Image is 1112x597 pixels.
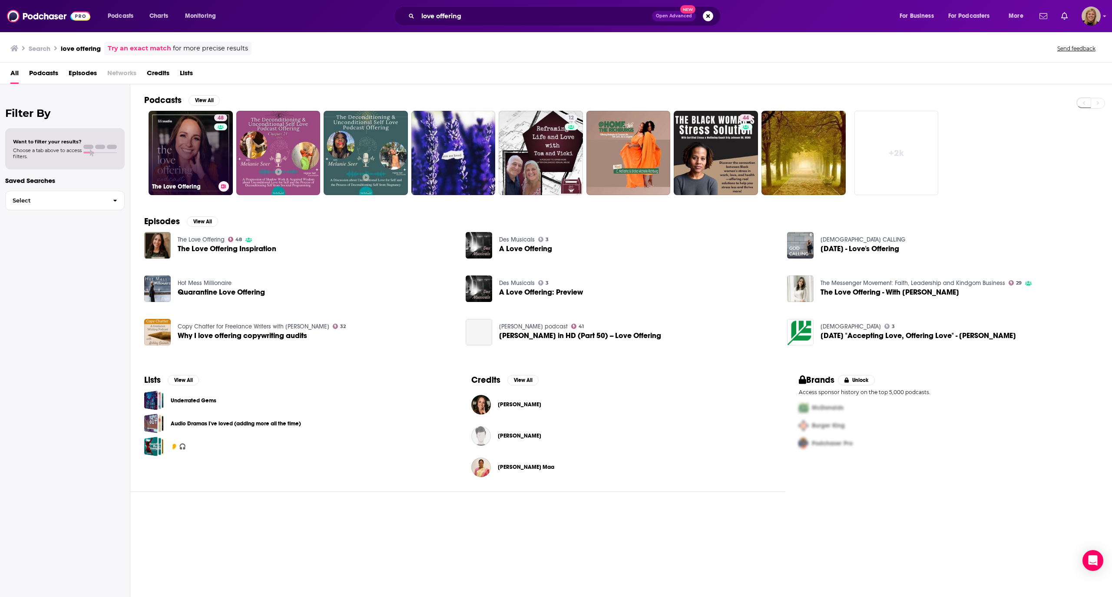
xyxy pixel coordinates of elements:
[466,232,492,259] img: A Love Offering
[799,375,835,385] h2: Brands
[144,319,171,345] img: Why I love offering copywriting audits
[144,216,180,227] h2: Episodes
[499,323,568,330] a: Dewey Bertolini's podcast
[538,237,549,242] a: 3
[499,236,535,243] a: Des Musicals
[498,432,541,439] span: [PERSON_NAME]
[1036,9,1051,23] a: Show notifications dropdown
[29,44,50,53] h3: Search
[795,399,812,417] img: First Pro Logo
[498,432,541,439] a: Katarzyna Stypula
[821,289,959,296] span: The Love Offering - With [PERSON_NAME]
[10,66,19,84] a: All
[144,391,164,410] a: Underrated Gems
[471,375,500,385] h2: Credits
[108,43,171,53] a: Try an exact match
[471,375,539,385] a: CreditsView All
[821,245,899,252] a: Mar 31 - Love's Offering
[499,332,661,339] span: [PERSON_NAME] in HD (Part 50) -- Love Offering
[1082,7,1101,26] span: Logged in as avansolkema
[5,107,125,119] h2: Filter By
[471,426,491,446] img: Katarzyna Stypula
[466,319,492,345] a: Peter in HD (Part 50) -- Love Offering
[565,114,577,121] a: 12
[5,191,125,210] button: Select
[787,319,814,345] img: 05-03-20 "Accepting Love, Offering Love" - Elise Steel
[13,147,82,159] span: Choose a tab above to access filters.
[787,275,814,302] img: The Love Offering - With Rachael Adams
[799,389,1098,395] p: Access sponsor history on the top 5,000 podcasts.
[180,66,193,84] a: Lists
[1003,9,1034,23] button: open menu
[178,236,225,243] a: The Love Offering
[652,11,696,21] button: Open AdvancedNew
[507,375,539,385] button: View All
[498,401,541,408] span: [PERSON_NAME]
[144,9,173,23] a: Charts
[821,323,881,330] a: Evergreen Church
[579,325,584,328] span: 41
[187,216,218,227] button: View All
[189,95,220,106] button: View All
[108,10,133,22] span: Podcasts
[144,414,164,433] a: Audio Dramas I've loved (adding more all the time)
[13,139,82,145] span: Want to filter your results?
[7,8,90,24] img: Podchaser - Follow, Share and Rate Podcasts
[178,289,265,296] a: Quarantine Love Offering
[69,66,97,84] a: Episodes
[144,375,199,385] a: ListsView All
[943,9,1003,23] button: open menu
[821,332,1016,339] a: 05-03-20 "Accepting Love, Offering Love" - Elise Steel
[144,437,164,456] span: 👂 🎧
[1009,10,1023,22] span: More
[185,10,216,22] span: Monitoring
[168,375,199,385] button: View All
[471,391,771,418] button: Rachael AdamsRachael Adams
[1058,9,1071,23] a: Show notifications dropdown
[821,289,959,296] a: The Love Offering - With Rachael Adams
[812,440,853,447] span: Podchaser Pro
[144,216,218,227] a: EpisodesView All
[739,114,752,121] a: 44
[214,114,227,121] a: 48
[471,395,491,415] img: Rachael Adams
[471,458,491,477] a: Shree RajShree Maa
[900,10,934,22] span: For Business
[228,237,242,242] a: 48
[499,289,583,296] a: A Love Offering: Preview
[499,111,583,195] a: 12
[894,9,945,23] button: open menu
[838,375,875,385] button: Unlock
[571,324,584,329] a: 41
[787,232,814,259] a: Mar 31 - Love's Offering
[152,183,215,190] h3: The Love Offering
[948,10,990,22] span: For Podcasters
[674,111,758,195] a: 44
[144,95,182,106] h2: Podcasts
[821,332,1016,339] span: [DATE] "Accepting Love, Offering Love" - [PERSON_NAME]
[178,245,276,252] span: The Love Offering Inspiration
[812,422,845,429] span: Burger King
[149,111,233,195] a: 48The Love Offering
[499,332,661,339] a: Peter in HD (Part 50) -- Love Offering
[821,236,906,243] a: GOD CALLING
[466,275,492,302] a: A Love Offering: Preview
[333,324,346,329] a: 32
[147,66,169,84] a: Credits
[340,325,346,328] span: 32
[499,245,552,252] a: A Love Offering
[499,279,535,287] a: Des Musicals
[498,464,554,471] span: [PERSON_NAME] Maa
[144,275,171,302] img: Quarantine Love Offering
[471,422,771,450] button: Katarzyna StypulaKatarzyna Stypula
